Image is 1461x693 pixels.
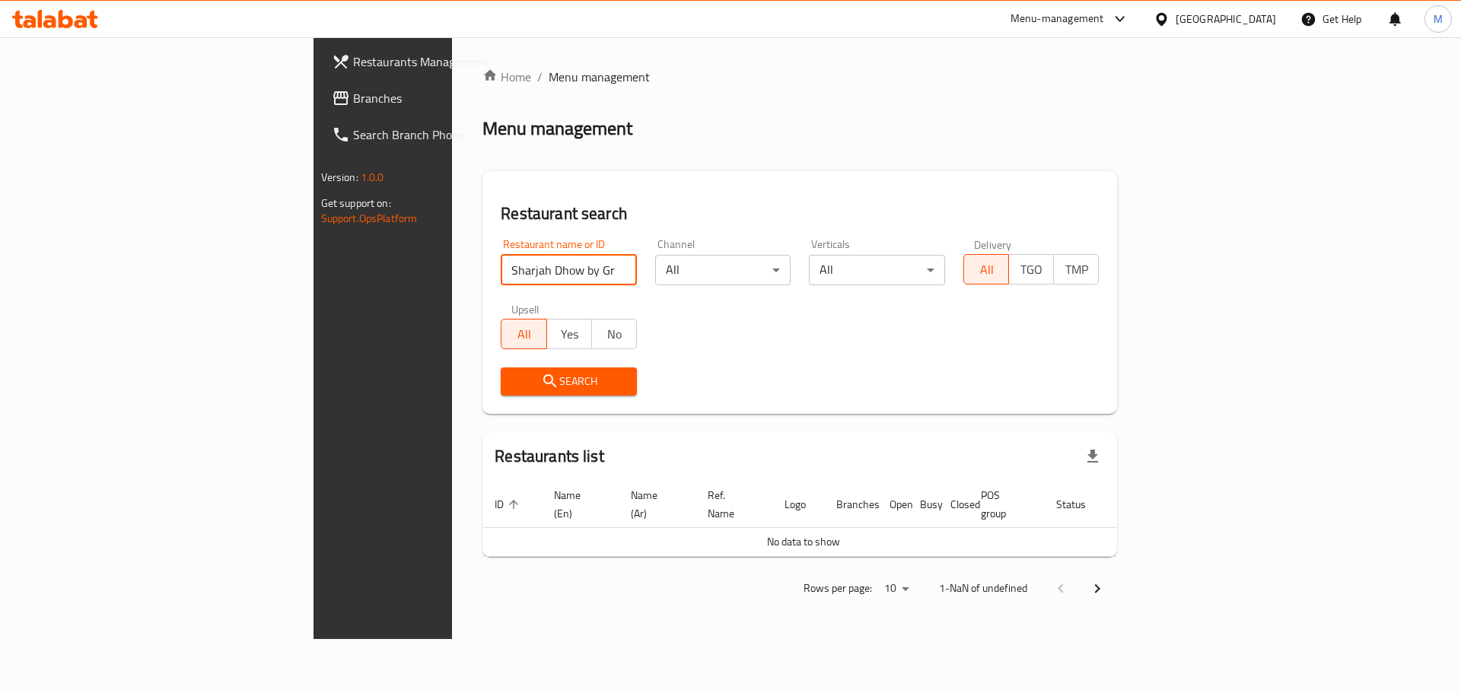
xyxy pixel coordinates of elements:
[824,482,877,528] th: Branches
[501,319,546,349] button: All
[554,486,600,523] span: Name (En)
[361,167,384,187] span: 1.0.0
[631,486,677,523] span: Name (Ar)
[1056,495,1106,513] span: Status
[549,68,650,86] span: Menu management
[1434,11,1443,27] span: M
[767,532,840,552] span: No data to show
[482,116,632,141] h2: Menu management
[1053,254,1099,285] button: TMP
[321,208,418,228] a: Support.OpsPlatform
[878,577,915,600] div: Rows per page:
[804,579,872,598] p: Rows per page:
[495,495,524,513] span: ID
[981,486,1026,523] span: POS group
[809,255,945,285] div: All
[591,319,637,349] button: No
[1176,11,1276,27] div: [GEOGRAPHIC_DATA]
[320,80,558,116] a: Branches
[1074,438,1111,475] div: Export file
[1008,254,1054,285] button: TGO
[908,482,938,528] th: Busy
[708,486,754,523] span: Ref. Name
[353,89,546,107] span: Branches
[501,202,1099,225] h2: Restaurant search
[482,482,1176,557] table: enhanced table
[1079,571,1116,607] button: Next page
[1060,259,1093,281] span: TMP
[508,323,540,345] span: All
[320,43,558,80] a: Restaurants Management
[482,68,1117,86] nav: breadcrumb
[320,116,558,153] a: Search Branch Phone
[939,579,1027,598] p: 1-NaN of undefined
[501,255,637,285] input: Search for restaurant name or ID..
[1011,10,1104,28] div: Menu-management
[501,367,637,396] button: Search
[1015,259,1048,281] span: TGO
[598,323,631,345] span: No
[877,482,908,528] th: Open
[353,52,546,71] span: Restaurants Management
[938,482,969,528] th: Closed
[772,482,824,528] th: Logo
[963,254,1009,285] button: All
[511,304,540,314] label: Upsell
[553,323,586,345] span: Yes
[655,255,791,285] div: All
[974,239,1012,250] label: Delivery
[970,259,1003,281] span: All
[513,372,625,391] span: Search
[495,445,603,468] h2: Restaurants list
[353,126,546,144] span: Search Branch Phone
[546,319,592,349] button: Yes
[321,167,358,187] span: Version:
[321,193,391,213] span: Get support on:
